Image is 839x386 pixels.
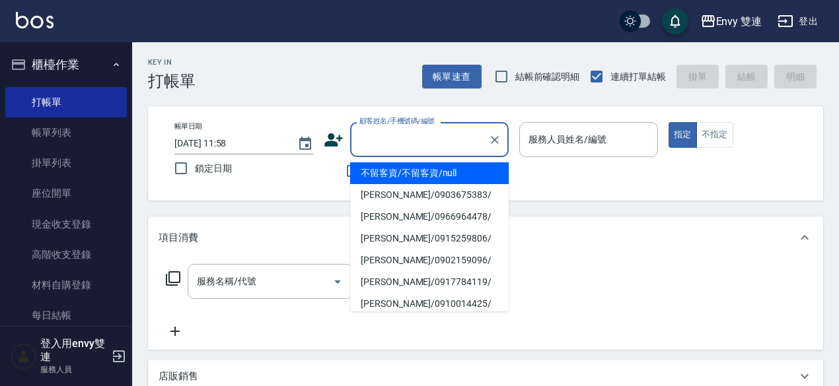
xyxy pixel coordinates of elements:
[359,116,435,126] label: 顧客姓名/手機號碼/編號
[5,240,127,270] a: 高階收支登錄
[350,184,509,206] li: [PERSON_NAME]/0903675383/
[772,9,823,34] button: 登出
[16,12,54,28] img: Logo
[289,128,321,160] button: Choose date, selected date is 2025-09-16
[5,209,127,240] a: 現金收支登錄
[5,87,127,117] a: 打帳單
[11,343,37,370] img: Person
[350,206,509,228] li: [PERSON_NAME]/0966964478/
[5,300,127,331] a: 每日結帳
[159,370,198,383] p: 店販銷售
[174,121,202,131] label: 帳單日期
[159,231,198,245] p: 項目消費
[669,122,697,148] button: 指定
[696,122,733,148] button: 不指定
[40,337,108,364] h5: 登入用envy雙連
[327,271,348,292] button: Open
[350,293,509,315] li: [PERSON_NAME]/0910014425/
[148,216,823,259] div: 項目消費
[5,48,127,82] button: 櫃檯作業
[350,249,509,271] li: [PERSON_NAME]/0902159096/
[422,65,482,89] button: 帳單速查
[195,162,232,176] span: 鎖定日期
[610,70,666,84] span: 連續打單結帳
[486,131,504,149] button: Clear
[662,8,688,34] button: save
[716,13,762,30] div: Envy 雙連
[350,228,509,249] li: [PERSON_NAME]/0915259806/
[148,72,196,90] h3: 打帳單
[174,133,284,154] input: YYYY/MM/DD hh:mm
[515,70,580,84] span: 結帳前確認明細
[5,117,127,148] a: 帳單列表
[5,178,127,209] a: 座位開單
[5,270,127,300] a: 材料自購登錄
[350,162,509,184] li: 不留客資/不留客資/null
[695,8,768,35] button: Envy 雙連
[5,148,127,178] a: 掛單列表
[350,271,509,293] li: [PERSON_NAME]/0917784119/
[40,364,108,375] p: 服務人員
[148,58,196,67] h2: Key In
